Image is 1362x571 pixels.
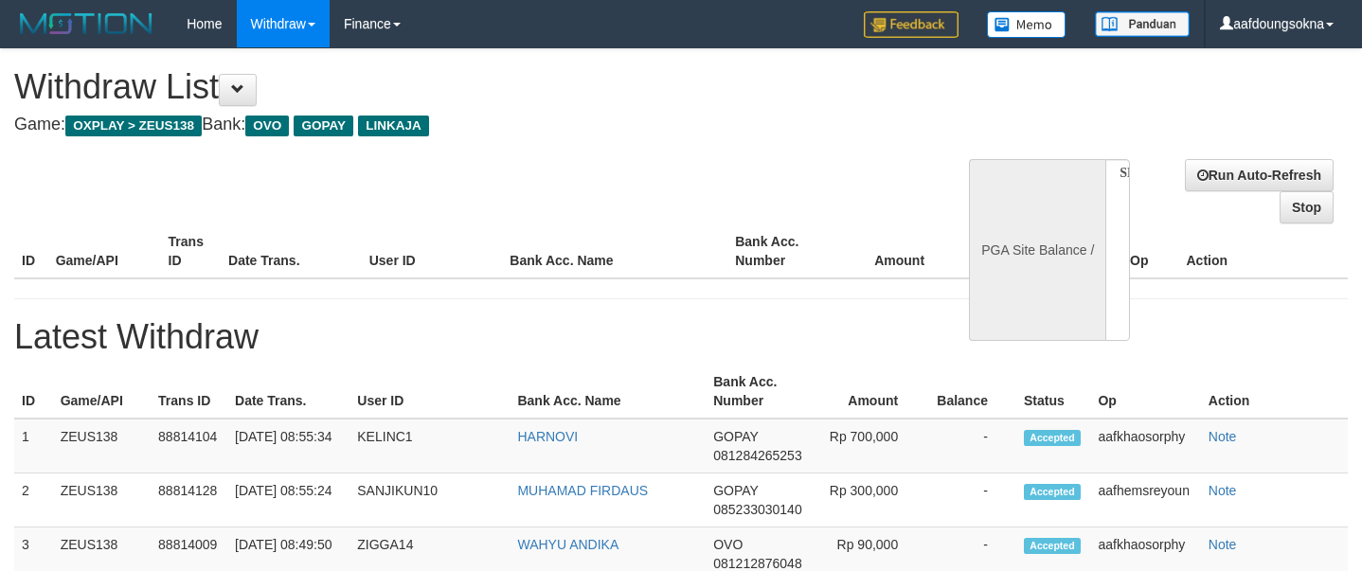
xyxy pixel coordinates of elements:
[713,429,758,444] span: GOPAY
[1095,11,1190,37] img: panduan.png
[294,116,353,136] span: GOPAY
[1016,365,1090,419] th: Status
[14,9,158,38] img: MOTION_logo.png
[517,483,648,498] a: MUHAMAD FIRDAUS
[953,224,1056,278] th: Balance
[517,429,578,444] a: HARNOVI
[820,419,926,473] td: Rp 700,000
[1090,365,1200,419] th: Op
[820,365,926,419] th: Amount
[53,419,151,473] td: ZEUS138
[864,11,959,38] img: Feedback.jpg
[227,419,349,473] td: [DATE] 08:55:34
[227,473,349,527] td: [DATE] 08:55:24
[820,473,926,527] td: Rp 300,000
[713,448,801,463] span: 081284265253
[349,473,510,527] td: SANJIKUN10
[1209,483,1237,498] a: Note
[1090,473,1200,527] td: aafhemsreyoun
[1024,430,1081,446] span: Accepted
[48,224,161,278] th: Game/API
[349,419,510,473] td: KELINC1
[161,224,221,278] th: Trans ID
[502,224,727,278] th: Bank Acc. Name
[14,224,48,278] th: ID
[53,473,151,527] td: ZEUS138
[727,224,840,278] th: Bank Acc. Number
[926,365,1016,419] th: Balance
[14,318,1348,356] h1: Latest Withdraw
[151,419,227,473] td: 88814104
[1090,419,1200,473] td: aafkhaosorphy
[358,116,429,136] span: LINKAJA
[987,11,1066,38] img: Button%20Memo.svg
[14,473,53,527] td: 2
[1280,191,1334,223] a: Stop
[1179,224,1349,278] th: Action
[362,224,503,278] th: User ID
[227,365,349,419] th: Date Trans.
[969,159,1105,341] div: PGA Site Balance /
[517,537,618,552] a: WAHYU ANDIKA
[713,537,743,552] span: OVO
[1024,484,1081,500] span: Accepted
[14,116,889,134] h4: Game: Bank:
[245,116,289,136] span: OVO
[1209,537,1237,552] a: Note
[1122,224,1178,278] th: Op
[151,473,227,527] td: 88814128
[1185,159,1334,191] a: Run Auto-Refresh
[1209,429,1237,444] a: Note
[713,483,758,498] span: GOPAY
[510,365,706,419] th: Bank Acc. Name
[14,68,889,106] h1: Withdraw List
[926,473,1016,527] td: -
[14,365,53,419] th: ID
[1201,365,1348,419] th: Action
[840,224,953,278] th: Amount
[151,365,227,419] th: Trans ID
[53,365,151,419] th: Game/API
[221,224,362,278] th: Date Trans.
[349,365,510,419] th: User ID
[926,419,1016,473] td: -
[706,365,820,419] th: Bank Acc. Number
[713,556,801,571] span: 081212876048
[1024,538,1081,554] span: Accepted
[713,502,801,517] span: 085233030140
[65,116,202,136] span: OXPLAY > ZEUS138
[14,419,53,473] td: 1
